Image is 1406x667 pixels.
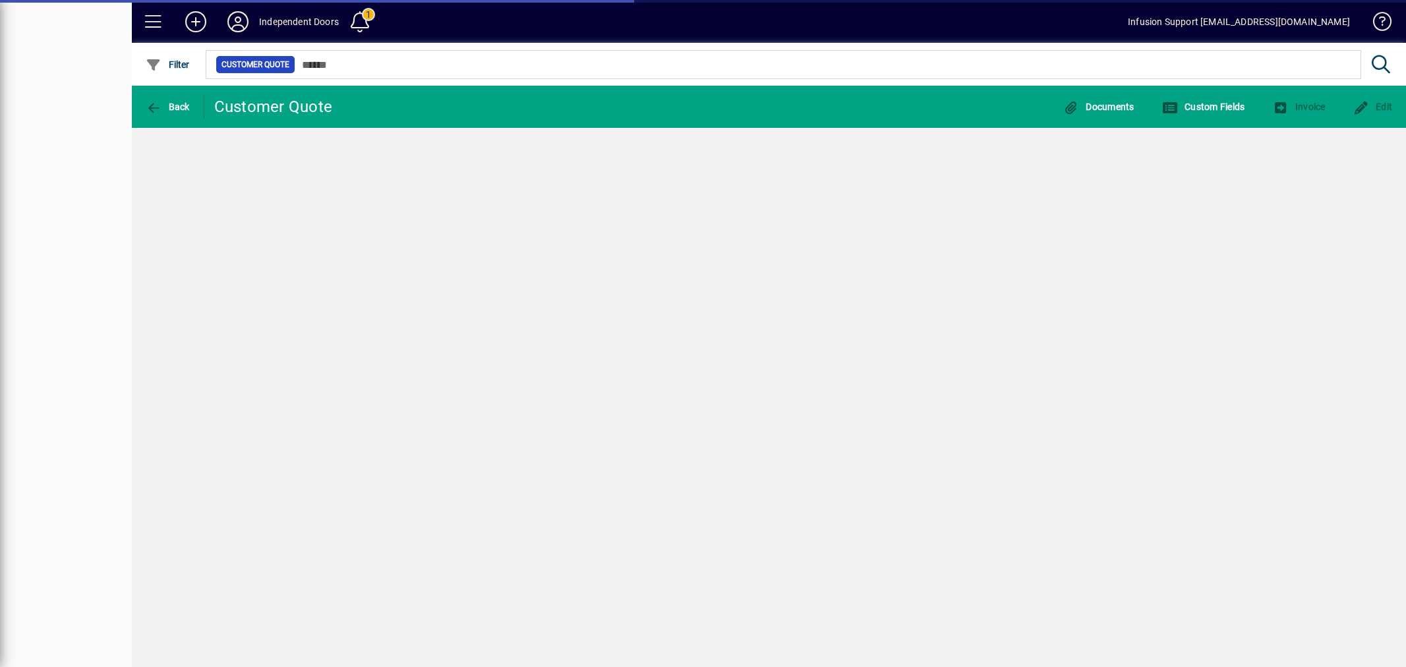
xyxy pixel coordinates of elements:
[1128,11,1350,32] div: Infusion Support [EMAIL_ADDRESS][DOMAIN_NAME]
[146,101,190,112] span: Back
[1063,101,1134,112] span: Documents
[1162,101,1245,112] span: Custom Fields
[259,11,339,32] div: Independent Doors
[1159,95,1248,119] button: Custom Fields
[146,59,190,70] span: Filter
[1353,101,1393,112] span: Edit
[217,10,259,34] button: Profile
[1350,95,1396,119] button: Edit
[1060,95,1138,119] button: Documents
[1363,3,1390,45] a: Knowledge Base
[175,10,217,34] button: Add
[1272,101,1325,112] span: Invoice
[142,53,193,76] button: Filter
[214,96,333,117] div: Customer Quote
[221,58,289,71] span: Customer Quote
[142,95,193,119] button: Back
[1269,95,1328,119] button: Invoice
[132,95,204,119] app-page-header-button: Back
